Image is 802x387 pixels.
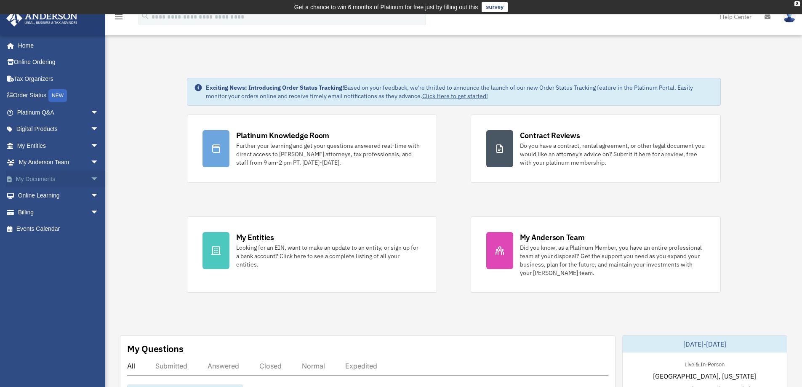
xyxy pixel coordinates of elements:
[259,362,282,370] div: Closed
[187,115,437,183] a: Platinum Knowledge Room Further your learning and get your questions answered real-time with dire...
[91,121,107,138] span: arrow_drop_down
[206,84,344,91] strong: Exciting News: Introducing Order Status Tracking!
[127,342,184,355] div: My Questions
[471,115,721,183] a: Contract Reviews Do you have a contract, rental agreement, or other legal document you would like...
[422,92,488,100] a: Click Here to get started!
[236,232,274,243] div: My Entities
[236,243,421,269] div: Looking for an EIN, want to make an update to an entity, or sign up for a bank account? Click her...
[783,11,796,23] img: User Pic
[208,362,239,370] div: Answered
[6,171,112,187] a: My Documentsarrow_drop_down
[91,137,107,155] span: arrow_drop_down
[6,187,112,204] a: Online Learningarrow_drop_down
[141,11,150,21] i: search
[653,371,756,381] span: [GEOGRAPHIC_DATA], [US_STATE]
[6,121,112,138] a: Digital Productsarrow_drop_down
[236,141,421,167] div: Further your learning and get your questions answered real-time with direct access to [PERSON_NAM...
[6,87,112,104] a: Order StatusNEW
[91,171,107,188] span: arrow_drop_down
[623,336,787,352] div: [DATE]-[DATE]
[6,204,112,221] a: Billingarrow_drop_down
[520,141,705,167] div: Do you have a contract, rental agreement, or other legal document you would like an attorney's ad...
[345,362,377,370] div: Expedited
[91,204,107,221] span: arrow_drop_down
[302,362,325,370] div: Normal
[91,104,107,121] span: arrow_drop_down
[520,130,580,141] div: Contract Reviews
[155,362,187,370] div: Submitted
[794,1,800,6] div: close
[294,2,478,12] div: Get a chance to win 6 months of Platinum for free just by filling out this
[520,243,705,277] div: Did you know, as a Platinum Member, you have an entire professional team at your disposal? Get th...
[114,12,124,22] i: menu
[91,187,107,205] span: arrow_drop_down
[6,37,107,54] a: Home
[6,154,112,171] a: My Anderson Teamarrow_drop_down
[48,89,67,102] div: NEW
[678,359,731,368] div: Live & In-Person
[206,83,714,100] div: Based on your feedback, we're thrilled to announce the launch of our new Order Status Tracking fe...
[6,104,112,121] a: Platinum Q&Aarrow_drop_down
[471,216,721,293] a: My Anderson Team Did you know, as a Platinum Member, you have an entire professional team at your...
[6,70,112,87] a: Tax Organizers
[114,15,124,22] a: menu
[520,232,585,243] div: My Anderson Team
[482,2,508,12] a: survey
[187,216,437,293] a: My Entities Looking for an EIN, want to make an update to an entity, or sign up for a bank accoun...
[6,221,112,238] a: Events Calendar
[4,10,80,27] img: Anderson Advisors Platinum Portal
[91,154,107,171] span: arrow_drop_down
[127,362,135,370] div: All
[6,137,112,154] a: My Entitiesarrow_drop_down
[236,130,330,141] div: Platinum Knowledge Room
[6,54,112,71] a: Online Ordering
